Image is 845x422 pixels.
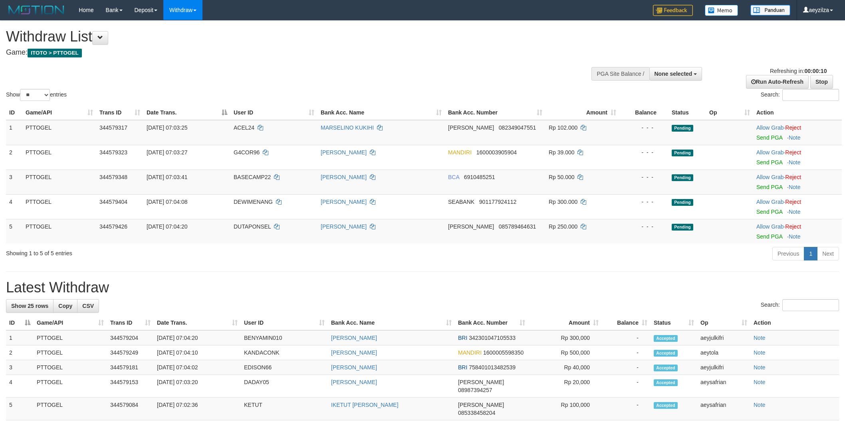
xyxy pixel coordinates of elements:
[785,199,801,205] a: Reject
[11,303,48,309] span: Show 25 rows
[654,365,678,371] span: Accepted
[6,29,555,45] h1: Withdraw List
[654,335,678,342] span: Accepted
[591,67,649,81] div: PGA Site Balance /
[623,173,665,181] div: - - -
[785,174,801,180] a: Reject
[458,410,495,416] span: Copy 085338458204 to clipboard
[746,75,809,89] a: Run Auto-Refresh
[756,223,784,230] a: Allow Grab
[672,174,693,181] span: Pending
[756,174,784,180] a: Allow Grab
[445,105,545,120] th: Bank Acc. Number: activate to sort column ascending
[672,224,693,231] span: Pending
[528,398,602,420] td: Rp 100,000
[602,360,651,375] td: -
[154,345,241,360] td: [DATE] 07:04:10
[154,316,241,330] th: Date Trans.: activate to sort column ascending
[331,379,377,385] a: [PERSON_NAME]
[34,360,107,375] td: PTTOGEL
[697,375,750,398] td: aeysafrian
[147,223,187,230] span: [DATE] 07:04:20
[448,149,472,156] span: MANDIRI
[6,375,34,398] td: 4
[234,124,254,131] span: ACEL24
[154,398,241,420] td: [DATE] 07:02:36
[321,199,367,205] a: [PERSON_NAME]
[6,345,34,360] td: 2
[34,316,107,330] th: Game/API: activate to sort column ascending
[602,316,651,330] th: Balance: activate to sort column ascending
[753,194,842,219] td: ·
[469,364,516,371] span: Copy 758401013482539 to clipboard
[448,174,459,180] span: BCA
[785,149,801,156] a: Reject
[464,174,495,180] span: Copy 6910485251 to clipboard
[753,145,842,170] td: ·
[22,194,96,219] td: PTTOGEL
[754,349,766,356] a: Note
[756,159,782,166] a: Send PGA
[234,149,260,156] span: G4COR96
[654,379,678,386] span: Accepted
[458,379,504,385] span: [PERSON_NAME]
[234,223,271,230] span: DUTAPONSEL
[654,402,678,409] span: Accepted
[697,316,750,330] th: Op: activate to sort column ascending
[756,209,782,215] a: Send PGA
[234,199,273,205] span: DEWIMENANG
[448,199,474,205] span: SEABANK
[789,209,801,215] a: Note
[34,330,107,345] td: PTTOGEL
[756,149,785,156] span: ·
[77,299,99,313] a: CSV
[154,330,241,345] td: [DATE] 07:04:20
[230,105,317,120] th: User ID: activate to sort column ascending
[6,299,54,313] a: Show 25 rows
[6,280,839,296] h1: Latest Withdraw
[34,345,107,360] td: PTTOGEL
[458,335,467,341] span: BRI
[619,105,668,120] th: Balance
[623,223,665,231] div: - - -
[785,124,801,131] a: Reject
[147,174,187,180] span: [DATE] 07:03:41
[154,360,241,375] td: [DATE] 07:04:02
[107,330,154,345] td: 344579204
[107,375,154,398] td: 344579153
[99,174,127,180] span: 344579348
[321,223,367,230] a: [PERSON_NAME]
[147,149,187,156] span: [DATE] 07:03:27
[549,199,577,205] span: Rp 300.000
[34,375,107,398] td: PTTOGEL
[6,194,22,219] td: 4
[602,398,651,420] td: -
[107,316,154,330] th: Trans ID: activate to sort column ascending
[623,148,665,156] div: - - -
[754,335,766,341] a: Note
[234,174,271,180] span: BASECAMP22
[458,402,504,408] span: [PERSON_NAME]
[753,120,842,145] td: ·
[623,124,665,132] div: - - -
[107,345,154,360] td: 344579249
[448,223,494,230] span: [PERSON_NAME]
[6,360,34,375] td: 3
[770,68,827,74] span: Refreshing in:
[756,124,785,131] span: ·
[651,316,697,330] th: Status: activate to sort column ascending
[6,219,22,244] td: 5
[653,5,693,16] img: Feedback.jpg
[458,364,467,371] span: BRI
[479,199,516,205] span: Copy 901177924112 to clipboard
[82,303,94,309] span: CSV
[96,105,143,120] th: Trans ID: activate to sort column ascending
[697,345,750,360] td: aeytola
[99,223,127,230] span: 344579426
[241,375,328,398] td: DADAY05
[549,149,575,156] span: Rp 39.000
[697,330,750,345] td: aeyjulkifri
[804,247,817,260] a: 1
[756,124,784,131] a: Allow Grab
[22,120,96,145] td: PTTOGEL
